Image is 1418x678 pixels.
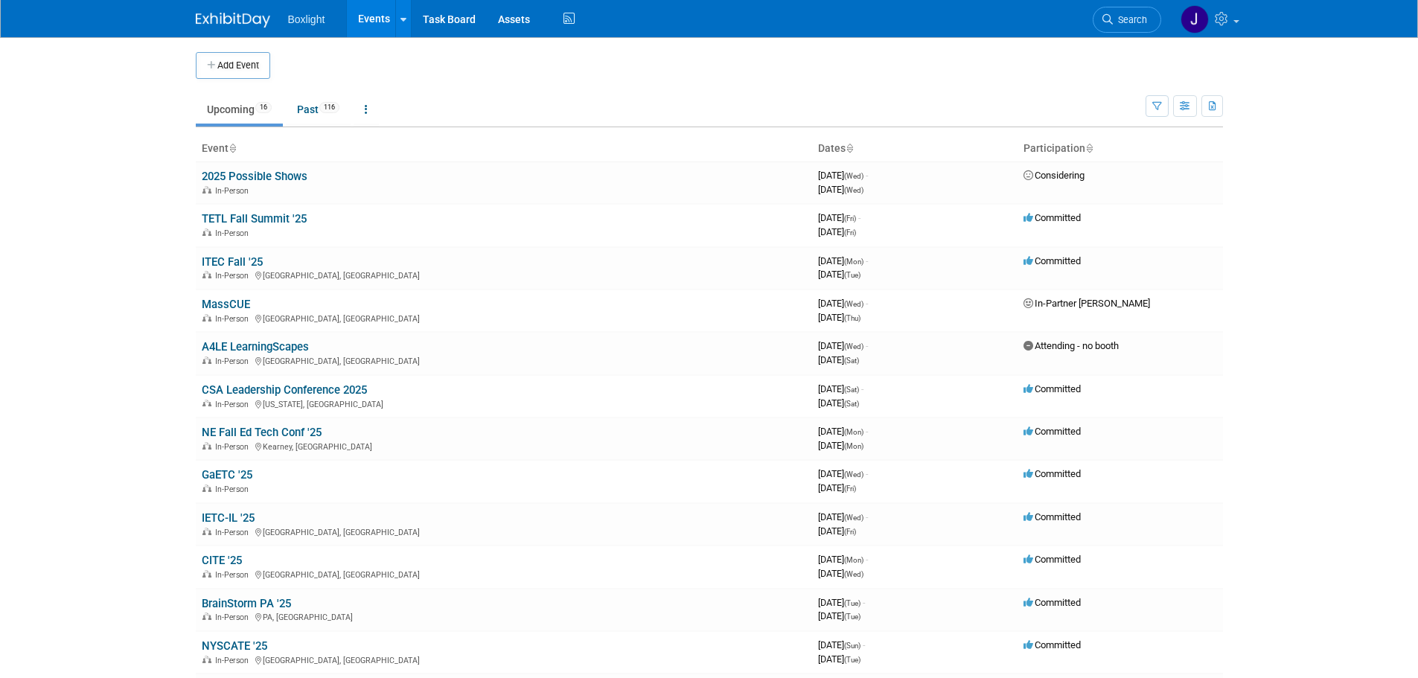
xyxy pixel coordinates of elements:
[844,228,856,237] span: (Fri)
[196,95,283,124] a: Upcoming16
[844,570,863,578] span: (Wed)
[202,271,211,278] img: In-Person Event
[202,186,211,194] img: In-Person Event
[844,356,859,365] span: (Sat)
[202,354,806,366] div: [GEOGRAPHIC_DATA], [GEOGRAPHIC_DATA]
[844,613,860,621] span: (Tue)
[202,298,250,311] a: MassCUE
[202,269,806,281] div: [GEOGRAPHIC_DATA], [GEOGRAPHIC_DATA]
[202,356,211,364] img: In-Person Event
[202,228,211,236] img: In-Person Event
[1023,255,1081,266] span: Committed
[202,426,322,439] a: NE Fall Ed Tech Conf '25
[215,613,253,622] span: In-Person
[1181,5,1209,33] img: Jean Knight
[818,568,863,579] span: [DATE]
[818,255,868,266] span: [DATE]
[202,255,263,269] a: ITEC Fall '25
[215,656,253,665] span: In-Person
[202,610,806,622] div: PA, [GEOGRAPHIC_DATA]
[846,142,853,154] a: Sort by Start Date
[1093,7,1161,33] a: Search
[202,397,806,409] div: [US_STATE], [GEOGRAPHIC_DATA]
[202,170,307,183] a: 2025 Possible Shows
[861,383,863,394] span: -
[319,102,339,113] span: 116
[215,528,253,537] span: In-Person
[818,468,868,479] span: [DATE]
[202,511,255,525] a: IETC-IL '25
[812,136,1018,161] th: Dates
[215,400,253,409] span: In-Person
[1023,597,1081,608] span: Committed
[202,400,211,407] img: In-Person Event
[844,314,860,322] span: (Thu)
[202,528,211,535] img: In-Person Event
[1023,554,1081,565] span: Committed
[196,13,270,28] img: ExhibitDay
[866,426,868,437] span: -
[818,554,868,565] span: [DATE]
[844,642,860,650] span: (Sun)
[202,613,211,620] img: In-Person Event
[202,653,806,665] div: [GEOGRAPHIC_DATA], [GEOGRAPHIC_DATA]
[202,468,252,482] a: GaETC '25
[288,13,325,25] span: Boxlight
[818,610,860,621] span: [DATE]
[202,525,806,537] div: [GEOGRAPHIC_DATA], [GEOGRAPHIC_DATA]
[863,639,865,650] span: -
[866,468,868,479] span: -
[844,172,863,180] span: (Wed)
[202,597,291,610] a: BrainStorm PA '25
[844,656,860,664] span: (Tue)
[818,340,868,351] span: [DATE]
[202,554,242,567] a: CITE '25
[202,442,211,450] img: In-Person Event
[818,426,868,437] span: [DATE]
[818,212,860,223] span: [DATE]
[818,397,859,409] span: [DATE]
[202,340,309,354] a: A4LE LearningScapes
[1023,426,1081,437] span: Committed
[1023,383,1081,394] span: Committed
[1023,212,1081,223] span: Committed
[844,342,863,351] span: (Wed)
[229,142,236,154] a: Sort by Event Name
[818,482,856,493] span: [DATE]
[1023,468,1081,479] span: Committed
[844,400,859,408] span: (Sat)
[215,484,253,494] span: In-Person
[844,271,860,279] span: (Tue)
[818,440,863,451] span: [DATE]
[844,300,863,308] span: (Wed)
[844,514,863,522] span: (Wed)
[1023,170,1085,181] span: Considering
[844,214,856,223] span: (Fri)
[844,258,863,266] span: (Mon)
[818,226,856,237] span: [DATE]
[255,102,272,113] span: 16
[1018,136,1223,161] th: Participation
[866,255,868,266] span: -
[1023,639,1081,650] span: Committed
[202,440,806,452] div: Kearney, [GEOGRAPHIC_DATA]
[818,597,865,608] span: [DATE]
[202,314,211,322] img: In-Person Event
[818,525,856,537] span: [DATE]
[844,428,863,436] span: (Mon)
[202,312,806,324] div: [GEOGRAPHIC_DATA], [GEOGRAPHIC_DATA]
[196,136,812,161] th: Event
[863,597,865,608] span: -
[215,228,253,238] span: In-Person
[202,568,806,580] div: [GEOGRAPHIC_DATA], [GEOGRAPHIC_DATA]
[215,570,253,580] span: In-Person
[1113,14,1147,25] span: Search
[844,470,863,479] span: (Wed)
[215,314,253,324] span: In-Person
[202,212,307,226] a: TETL Fall Summit '25
[215,271,253,281] span: In-Person
[1085,142,1093,154] a: Sort by Participation Type
[866,554,868,565] span: -
[844,442,863,450] span: (Mon)
[818,354,859,365] span: [DATE]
